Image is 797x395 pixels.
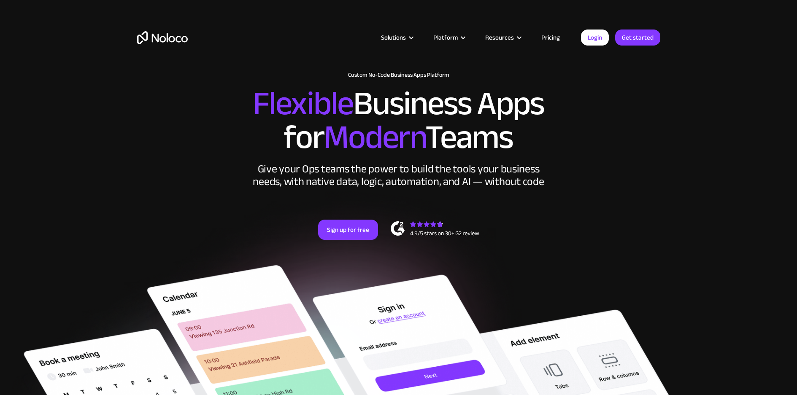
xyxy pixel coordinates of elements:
[381,32,406,43] div: Solutions
[433,32,458,43] div: Platform
[251,163,546,188] div: Give your Ops teams the power to build the tools your business needs, with native data, logic, au...
[581,30,609,46] a: Login
[318,220,378,240] a: Sign up for free
[531,32,570,43] a: Pricing
[615,30,660,46] a: Get started
[137,31,188,44] a: home
[485,32,514,43] div: Resources
[475,32,531,43] div: Resources
[370,32,423,43] div: Solutions
[253,72,353,135] span: Flexible
[324,106,425,169] span: Modern
[137,87,660,154] h2: Business Apps for Teams
[423,32,475,43] div: Platform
